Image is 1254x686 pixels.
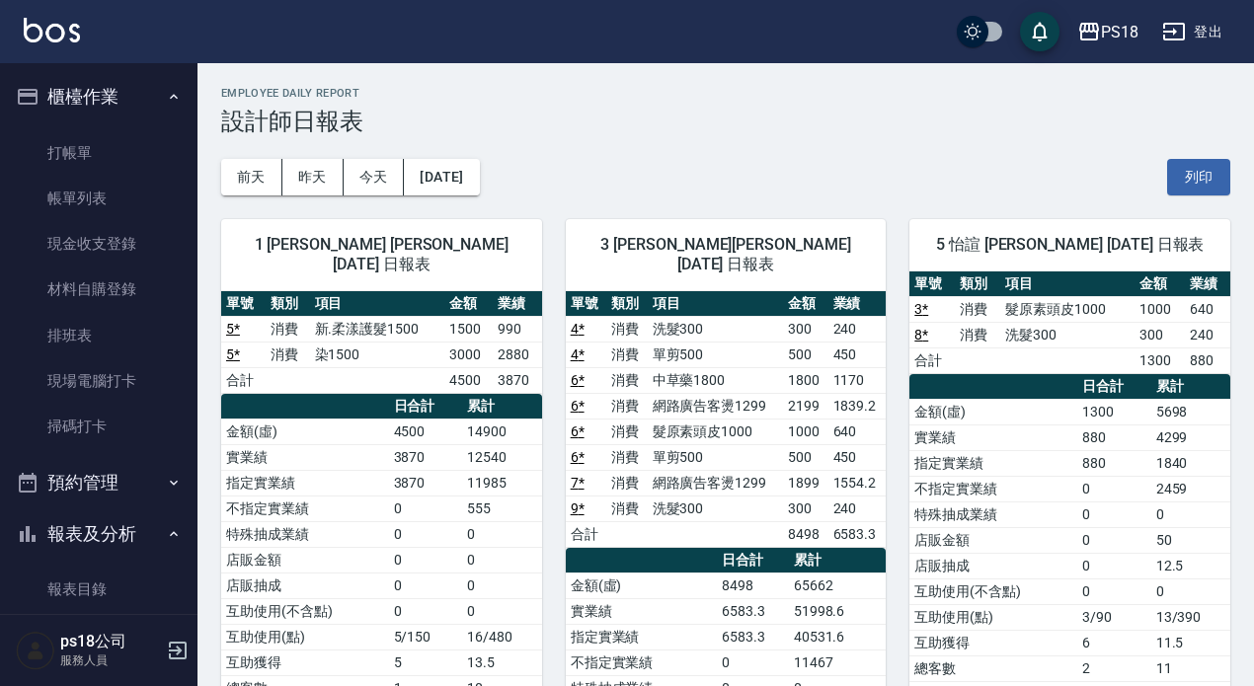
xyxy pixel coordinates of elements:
button: 前天 [221,159,282,195]
td: 1000 [783,419,828,444]
td: 300 [783,316,828,342]
td: 金額(虛) [566,572,717,598]
td: 1300 [1135,347,1185,373]
td: 12540 [462,444,541,470]
td: 互助使用(不含點) [221,598,389,624]
td: 0 [389,521,463,547]
td: 0 [1077,553,1151,578]
td: 0 [389,572,463,598]
td: 單剪500 [648,342,783,367]
td: 11467 [789,649,887,675]
td: 0 [1077,578,1151,604]
a: 現場電腦打卡 [8,358,190,404]
a: 材料自購登錄 [8,267,190,312]
td: 消費 [266,342,310,367]
td: 3000 [444,342,493,367]
td: 880 [1077,424,1151,450]
td: 450 [828,444,887,470]
td: 990 [493,316,541,342]
a: 報表目錄 [8,567,190,612]
th: 類別 [266,291,310,317]
td: 0 [462,572,541,598]
td: 4500 [444,367,493,393]
td: 金額(虛) [221,419,389,444]
button: save [1020,12,1059,51]
td: 300 [1135,322,1185,347]
div: PS18 [1101,20,1138,44]
td: 450 [828,342,887,367]
span: 5 怡諠 [PERSON_NAME] [DATE] 日報表 [933,235,1207,255]
td: 51998.6 [789,598,887,624]
a: 打帳單 [8,130,190,176]
td: 實業績 [221,444,389,470]
td: 14900 [462,419,541,444]
td: 互助使用(點) [909,604,1077,630]
td: 消費 [606,444,647,470]
td: 50 [1151,527,1230,553]
h5: ps18公司 [60,632,161,651]
td: 5698 [1151,399,1230,424]
td: 不指定實業績 [566,649,717,675]
td: 0 [462,598,541,624]
th: 業績 [828,291,887,317]
th: 單號 [909,271,955,297]
th: 日合計 [389,394,463,419]
button: 列印 [1167,159,1230,195]
td: 總客數 [909,655,1077,681]
td: 消費 [606,342,647,367]
td: 指定實業績 [566,624,717,649]
td: 3870 [493,367,541,393]
th: 金額 [783,291,828,317]
td: 1899 [783,470,828,495]
td: 0 [717,649,789,675]
td: 店販抽成 [221,572,389,598]
td: 合計 [221,367,266,393]
td: 特殊抽成業績 [909,501,1077,527]
th: 業績 [493,291,541,317]
td: 互助獲得 [909,630,1077,655]
td: 中草藥1800 [648,367,783,393]
td: 店販金額 [221,547,389,572]
button: PS18 [1069,12,1146,52]
a: 帳單列表 [8,176,190,221]
td: 金額(虛) [909,399,1077,424]
th: 類別 [606,291,647,317]
td: 新.柔漾護髮1500 [310,316,444,342]
td: 11 [1151,655,1230,681]
td: 880 [1185,347,1230,373]
td: 髮原素頭皮1000 [648,419,783,444]
td: 1500 [444,316,493,342]
td: 0 [1077,476,1151,501]
td: 實業績 [566,598,717,624]
a: 掃碼打卡 [8,404,190,449]
td: 16/480 [462,624,541,649]
td: 染1500 [310,342,444,367]
td: 240 [1185,322,1230,347]
td: 消費 [606,393,647,419]
td: 1170 [828,367,887,393]
td: 5 [389,649,463,675]
button: [DATE] [404,159,479,195]
td: 消費 [606,495,647,521]
td: 2880 [493,342,541,367]
td: 合計 [909,347,955,373]
td: 0 [462,521,541,547]
td: 髮原素頭皮1000 [1000,296,1135,322]
td: 3870 [389,470,463,495]
th: 業績 [1185,271,1230,297]
td: 店販抽成 [909,553,1077,578]
td: 0 [1077,501,1151,527]
td: 11.5 [1151,630,1230,655]
th: 項目 [1000,271,1135,297]
th: 類別 [955,271,1000,297]
td: 互助使用(不含點) [909,578,1077,604]
img: Person [16,631,55,670]
a: 消費分析儀表板 [8,613,190,658]
td: 3/90 [1077,604,1151,630]
td: 1839.2 [828,393,887,419]
span: 1 [PERSON_NAME] [PERSON_NAME] [DATE] 日報表 [245,235,518,274]
td: 6583.3 [717,624,789,649]
th: 項目 [648,291,783,317]
td: 4299 [1151,424,1230,450]
h3: 設計師日報表 [221,108,1230,135]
